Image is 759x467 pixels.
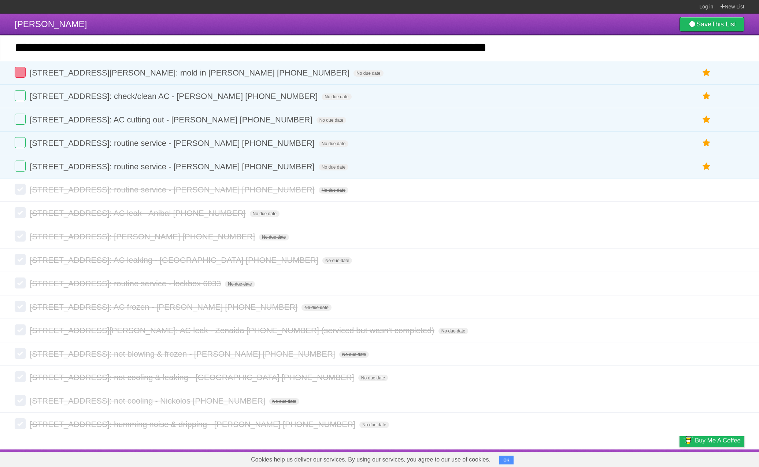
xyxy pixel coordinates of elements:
[225,281,255,287] span: No due date
[15,277,26,288] label: Done
[15,67,26,78] label: Done
[15,348,26,359] label: Done
[30,162,316,171] span: [STREET_ADDRESS]: routine service - [PERSON_NAME] [PHONE_NUMBER]
[606,451,636,465] a: Developers
[319,140,348,147] span: No due date
[15,137,26,148] label: Done
[15,395,26,406] label: Done
[322,257,352,264] span: No due date
[30,349,337,358] span: [STREET_ADDRESS]: not blowing & frozen - [PERSON_NAME] [PHONE_NUMBER]
[680,434,744,447] a: Buy me a coffee
[695,434,741,447] span: Buy me a coffee
[499,456,514,464] button: OK
[269,398,299,405] span: No due date
[30,68,351,77] span: [STREET_ADDRESS][PERSON_NAME]: mold in [PERSON_NAME] [PHONE_NUMBER]
[700,161,714,173] label: Star task
[30,209,247,218] span: [STREET_ADDRESS]: AC leak - Anibal [PHONE_NUMBER]
[250,210,279,217] span: No due date
[319,164,348,170] span: No due date
[319,187,348,194] span: No due date
[339,351,369,358] span: No due date
[30,326,436,335] span: [STREET_ADDRESS][PERSON_NAME]: AC leak - Zenaida [PHONE_NUMBER] (serviced but wasn't completed)
[301,304,331,311] span: No due date
[30,92,319,101] span: [STREET_ADDRESS]: check/clean AC - [PERSON_NAME] [PHONE_NUMBER]
[30,139,316,148] span: [STREET_ADDRESS]: routine service - [PERSON_NAME] [PHONE_NUMBER]
[700,137,714,149] label: Star task
[322,93,351,100] span: No due date
[15,161,26,172] label: Done
[30,185,316,194] span: [STREET_ADDRESS]: routine service - [PERSON_NAME] [PHONE_NUMBER]
[15,184,26,195] label: Done
[645,451,661,465] a: Terms
[15,418,26,429] label: Done
[30,373,356,382] span: [STREET_ADDRESS]: not cooling & leaking - [GEOGRAPHIC_DATA] [PHONE_NUMBER]
[30,232,257,241] span: [STREET_ADDRESS]: [PERSON_NAME] [PHONE_NUMBER]
[30,115,314,124] span: [STREET_ADDRESS]: AC cutting out - [PERSON_NAME] [PHONE_NUMBER]
[15,324,26,335] label: Done
[15,90,26,101] label: Done
[698,451,744,465] a: Suggest a feature
[15,254,26,265] label: Done
[15,371,26,382] label: Done
[30,420,357,429] span: [STREET_ADDRESS]: humming noise & dripping - [PERSON_NAME] [PHONE_NUMBER]
[711,21,736,28] b: This List
[30,279,223,288] span: [STREET_ADDRESS]: routine service - lockbox 6033
[358,375,388,381] span: No due date
[438,328,468,334] span: No due date
[30,302,299,312] span: [STREET_ADDRESS]: AC frozen - [PERSON_NAME] [PHONE_NUMBER]
[700,114,714,126] label: Star task
[30,255,320,265] span: [STREET_ADDRESS]: AC leaking - [GEOGRAPHIC_DATA] [PHONE_NUMBER]
[316,117,346,124] span: No due date
[353,70,383,77] span: No due date
[582,451,597,465] a: About
[670,451,689,465] a: Privacy
[15,19,87,29] span: [PERSON_NAME]
[700,90,714,102] label: Star task
[30,396,267,405] span: [STREET_ADDRESS]: not cooling - Nickolos [PHONE_NUMBER]
[700,67,714,79] label: Star task
[683,434,693,446] img: Buy me a coffee
[15,207,26,218] label: Done
[15,231,26,242] label: Done
[15,301,26,312] label: Done
[680,17,744,32] a: SaveThis List
[15,114,26,125] label: Done
[359,422,389,428] span: No due date
[259,234,289,240] span: No due date
[244,452,498,467] span: Cookies help us deliver our services. By using our services, you agree to our use of cookies.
